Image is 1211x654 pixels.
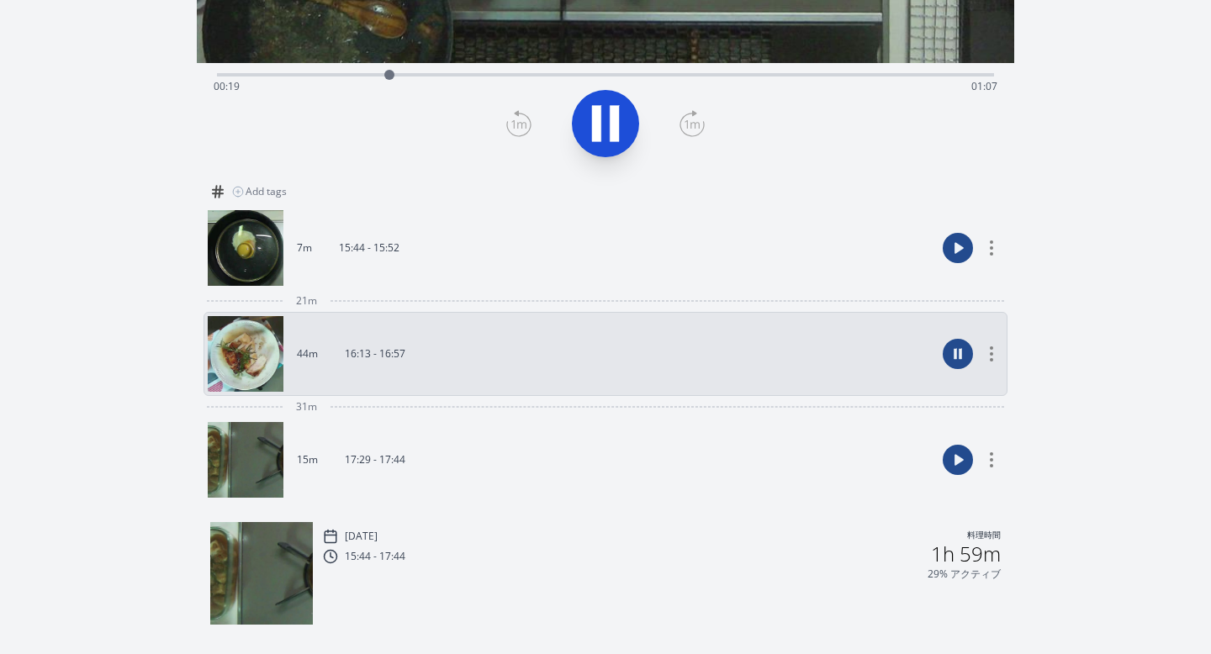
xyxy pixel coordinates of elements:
[345,347,405,361] p: 16:13 - 16:57
[214,79,240,93] span: 00:19
[210,522,313,625] img: 250812082951_thumb.jpeg
[971,79,997,93] span: 01:07
[208,316,283,392] img: 250812071430_thumb.jpeg
[297,347,318,361] p: 44m
[297,241,312,255] p: 7m
[345,453,405,467] p: 17:29 - 17:44
[345,550,405,563] p: 15:44 - 17:44
[345,530,378,543] p: [DATE]
[208,210,283,286] img: 250812064533_thumb.jpeg
[208,422,283,498] img: 250812082951_thumb.jpeg
[297,453,318,467] p: 15m
[296,400,317,414] span: 31m
[296,294,317,308] span: 21m
[246,185,287,198] span: Add tags
[931,544,1001,564] h2: 1h 59m
[225,178,293,205] button: Add tags
[967,529,1001,544] p: 料理時間
[928,567,1001,581] p: 29% アクティブ
[339,241,399,255] p: 15:44 - 15:52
